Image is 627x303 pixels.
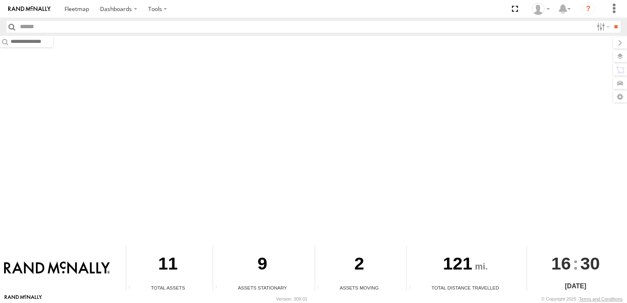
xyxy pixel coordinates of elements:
div: Assets Moving [315,284,404,291]
label: Map Settings [613,91,627,102]
div: 11 [126,246,210,284]
div: 121 [407,246,524,284]
div: : [527,246,624,281]
div: Valeo Dash [529,3,553,15]
a: Visit our Website [4,295,42,303]
div: © Copyright 2025 - [541,296,623,301]
div: Total number of assets current in transit. [315,285,327,291]
div: Version: 309.01 [276,296,307,301]
a: Terms and Conditions [579,296,623,301]
div: Assets Stationary [213,284,311,291]
img: Rand McNally [4,261,110,275]
div: Total number of assets current stationary. [213,285,225,291]
div: Total number of Enabled Assets [126,285,138,291]
div: Total distance travelled by all assets within specified date range and applied filters [407,285,419,291]
span: 30 [580,246,600,281]
span: 16 [551,246,571,281]
img: rand-logo.svg [8,6,51,12]
i: ? [582,2,595,16]
div: 9 [213,246,311,284]
div: [DATE] [527,281,624,291]
div: 2 [315,246,404,284]
div: Total Distance Travelled [407,284,524,291]
div: Total Assets [126,284,210,291]
label: Search Filter Options [594,21,611,33]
